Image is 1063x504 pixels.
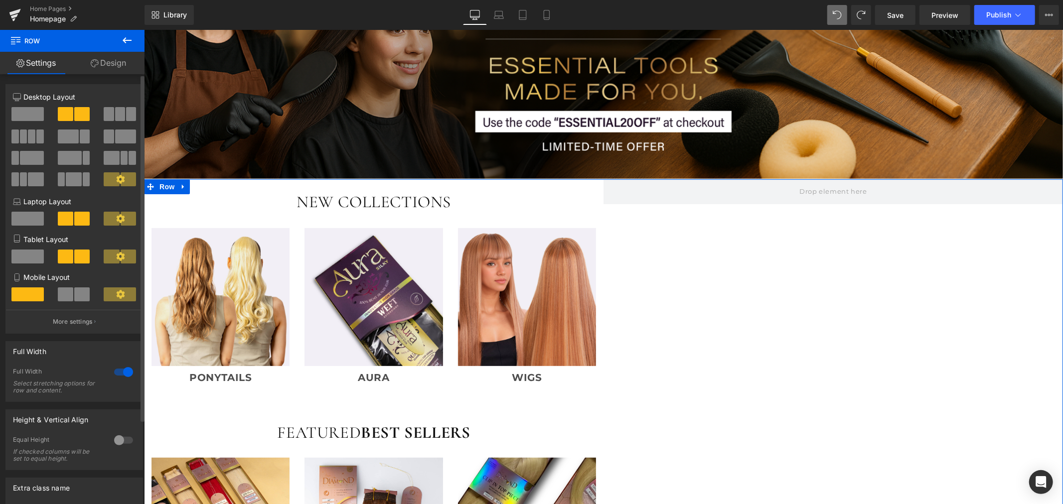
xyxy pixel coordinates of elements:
[13,478,70,492] div: Extra class name
[986,11,1011,19] span: Publish
[30,5,145,13] a: Home Pages
[535,5,559,25] a: Mobile
[133,393,217,412] span: FEATURED
[145,5,194,25] a: New Library
[13,368,104,378] div: Full Width
[919,5,970,25] a: Preview
[13,380,103,394] div: Select stretching options for row and content.
[487,5,511,25] a: Laptop
[217,393,326,412] strong: BEST SELLERS
[13,196,136,207] p: Laptop Layout
[13,272,136,282] p: Mobile Layout
[463,5,487,25] a: Desktop
[13,234,136,245] p: Tablet Layout
[931,10,958,20] span: Preview
[974,5,1035,25] button: Publish
[6,310,143,333] button: More settings
[511,5,535,25] a: Tablet
[887,10,904,20] span: Save
[10,30,110,52] span: Row
[1039,5,1059,25] button: More
[13,342,46,356] div: Full Width
[45,342,108,354] strong: PONYTAILS
[13,410,88,424] div: Height & Vertical Align
[53,317,93,326] p: More settings
[13,448,103,462] div: If checked columns will be set to equal height.
[368,342,398,354] strong: WIGS
[851,5,871,25] button: Redo
[214,342,245,354] strong: AURA
[13,92,136,102] p: Desktop Layout
[827,5,847,25] button: Undo
[163,10,187,19] span: Library
[72,52,145,74] a: Design
[1029,470,1053,494] div: Open Intercom Messenger
[30,15,66,23] span: Homepage
[13,436,104,446] div: Equal Height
